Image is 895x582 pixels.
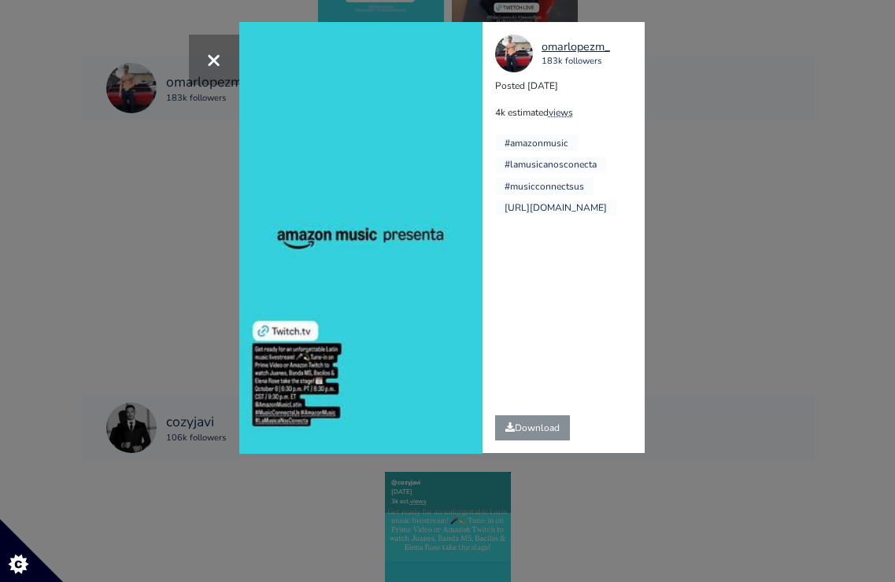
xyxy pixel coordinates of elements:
a: Download [495,415,570,440]
img: 46348199204.jpg [495,35,533,72]
span: × [206,42,221,76]
a: #lamusicanosconecta [505,158,597,171]
a: #amazonmusic [505,137,568,149]
a: views [549,106,573,119]
p: Posted [DATE] [495,79,644,93]
p: 4k estimated [495,105,644,120]
div: 183k followers [542,55,610,68]
button: Close [189,35,239,85]
a: #musicconnectsus [505,180,584,193]
video: Your browser does not support HTML5 video. [239,22,483,454]
a: omarlopezm_ [542,39,610,56]
a: [URL][DOMAIN_NAME] [505,201,607,214]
